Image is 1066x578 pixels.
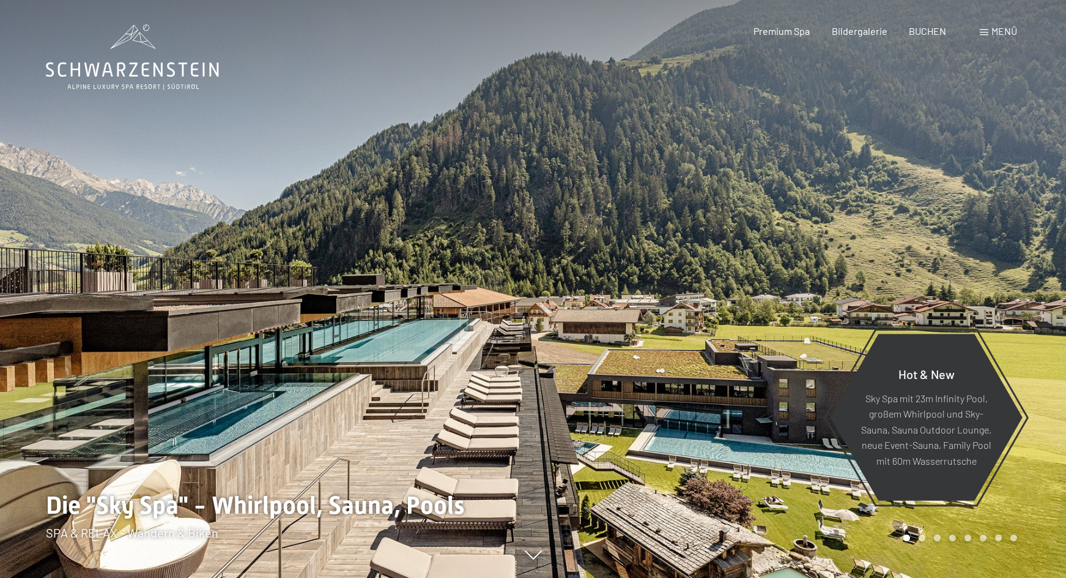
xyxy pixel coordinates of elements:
div: Carousel Page 4 [949,535,956,541]
a: Premium Spa [753,25,810,37]
div: Carousel Page 5 [964,535,971,541]
p: Sky Spa mit 23m Infinity Pool, großem Whirlpool und Sky-Sauna, Sauna Outdoor Lounge, neue Event-S... [860,390,993,468]
a: Bildergalerie [832,25,887,37]
div: Carousel Page 3 [934,535,941,541]
div: Carousel Page 6 [980,535,986,541]
div: Carousel Page 7 [995,535,1002,541]
span: Menü [991,25,1017,37]
div: Carousel Pagination [899,535,1017,541]
div: Carousel Page 2 [919,535,925,541]
div: Carousel Page 1 (Current Slide) [903,535,910,541]
span: Hot & New [898,366,955,381]
a: BUCHEN [909,25,946,37]
a: Hot & New Sky Spa mit 23m Infinity Pool, großem Whirlpool und Sky-Sauna, Sauna Outdoor Lounge, ne... [829,333,1023,501]
div: Carousel Page 8 [1010,535,1017,541]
